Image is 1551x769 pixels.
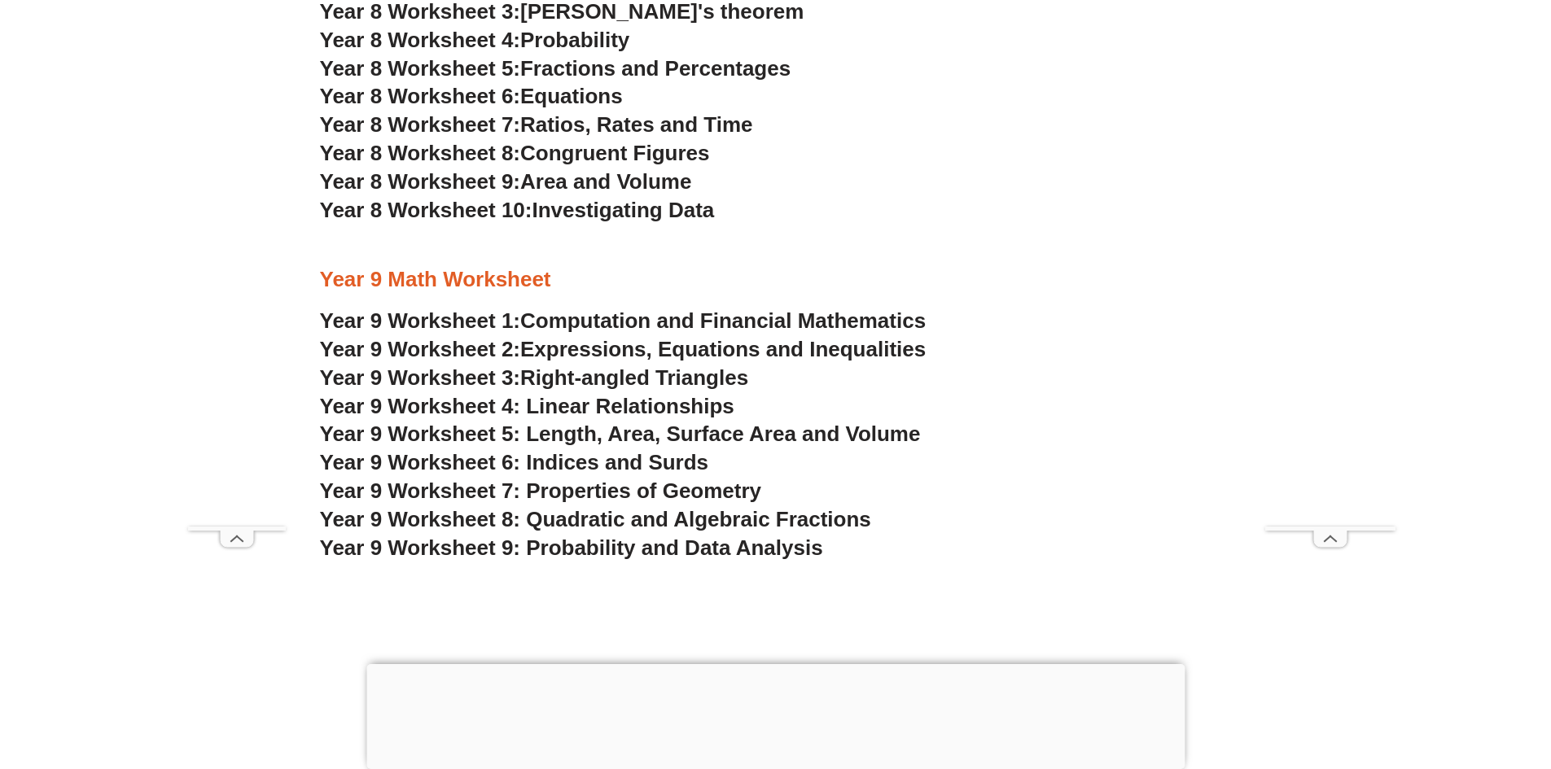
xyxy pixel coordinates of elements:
[320,198,532,222] span: Year 8 Worksheet 10:
[520,308,926,333] span: Computation and Financial Mathematics
[320,507,871,531] a: Year 9 Worksheet 8: Quadratic and Algebraic Fractions
[320,28,630,52] a: Year 8 Worksheet 4:Probability
[320,308,521,333] span: Year 9 Worksheet 1:
[520,365,748,390] span: Right-angled Triangles
[520,56,791,81] span: Fractions and Percentages
[1280,585,1551,769] iframe: Chat Widget
[320,112,521,137] span: Year 8 Worksheet 7:
[320,84,521,108] span: Year 8 Worksheet 6:
[320,450,709,474] a: Year 9 Worksheet 6: Indices and Surds
[520,169,691,194] span: Area and Volume
[520,84,623,108] span: Equations
[320,308,927,333] a: Year 9 Worksheet 1:Computation and Financial Mathematics
[320,169,521,194] span: Year 8 Worksheet 9:
[520,112,752,137] span: Ratios, Rates and Time
[320,365,521,390] span: Year 9 Worksheet 3:
[320,198,715,222] a: Year 8 Worksheet 10:Investigating Data
[366,664,1185,765] iframe: Advertisement
[320,365,749,390] a: Year 9 Worksheet 3:Right-angled Triangles
[320,141,521,165] span: Year 8 Worksheet 8:
[320,112,753,137] a: Year 8 Worksheet 7:Ratios, Rates and Time
[320,422,921,446] a: Year 9 Worksheet 5: Length, Area, Surface Area and Volume
[1265,38,1395,527] iframe: Advertisement
[320,84,623,108] a: Year 8 Worksheet 6:Equations
[188,38,286,527] iframe: Advertisement
[320,337,927,361] a: Year 9 Worksheet 2:Expressions, Equations and Inequalities
[320,141,710,165] a: Year 8 Worksheet 8:Congruent Figures
[320,337,521,361] span: Year 9 Worksheet 2:
[320,394,734,418] a: Year 9 Worksheet 4: Linear Relationships
[520,337,926,361] span: Expressions, Equations and Inequalities
[320,56,791,81] a: Year 8 Worksheet 5:Fractions and Percentages
[320,266,1232,294] h3: Year 9 Math Worksheet
[320,478,762,503] a: Year 9 Worksheet 7: Properties of Geometry
[520,141,709,165] span: Congruent Figures
[320,56,521,81] span: Year 8 Worksheet 5:
[320,28,521,52] span: Year 8 Worksheet 4:
[532,198,714,222] span: Investigating Data
[320,169,692,194] a: Year 8 Worksheet 9:Area and Volume
[520,28,629,52] span: Probability
[320,535,823,560] a: Year 9 Worksheet 9: Probability and Data Analysis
